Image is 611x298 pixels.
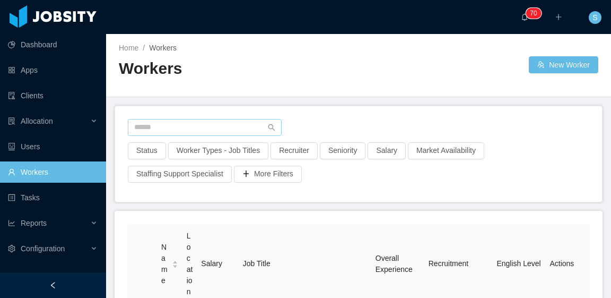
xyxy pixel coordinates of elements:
span: Recruitment [429,259,468,268]
i: icon: setting [8,245,15,252]
p: 0 [534,8,537,19]
span: Actions [549,259,574,268]
i: icon: caret-down [172,263,178,267]
span: S [592,11,597,24]
span: Reports [21,219,47,227]
button: Recruiter [270,142,318,159]
a: icon: userWorkers [8,161,98,183]
button: Salary [368,142,406,159]
a: Home [119,44,138,52]
button: Market Availability [408,142,484,159]
i: icon: caret-up [172,260,178,263]
a: icon: robotUsers [8,136,98,157]
h2: Workers [119,58,359,80]
i: icon: solution [8,117,15,125]
i: icon: line-chart [8,219,15,227]
div: Sort [172,259,178,267]
a: icon: profileTasks [8,187,98,208]
span: Configuration [21,244,65,253]
i: icon: bell [521,13,528,21]
i: icon: search [268,124,275,131]
span: Location [187,232,193,296]
span: Name [161,242,168,286]
button: Status [128,142,166,159]
button: icon: plusMore Filters [234,166,302,183]
span: Salary [201,259,222,268]
span: Workers [149,44,177,52]
span: / [143,44,145,52]
button: Seniority [320,142,365,159]
i: icon: plus [555,13,562,21]
p: 7 [530,8,534,19]
button: Worker Types - Job Titles [168,142,268,159]
a: icon: auditClients [8,85,98,106]
sup: 70 [526,8,541,19]
button: Staffing Support Specialist [128,166,232,183]
span: English Level [496,259,540,268]
button: icon: usergroup-addNew Worker [529,56,598,73]
span: Overall Experience [376,254,413,274]
a: icon: pie-chartDashboard [8,34,98,55]
span: Job Title [243,259,270,268]
span: Allocation [21,117,53,125]
a: icon: appstoreApps [8,59,98,81]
